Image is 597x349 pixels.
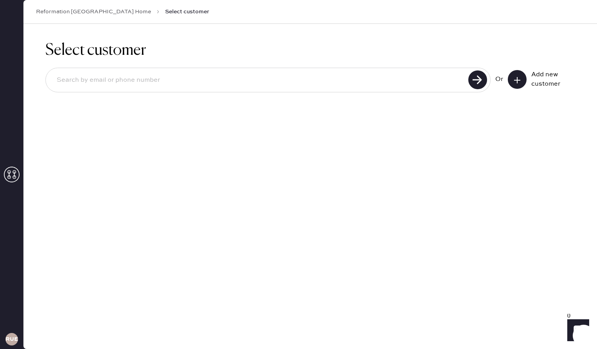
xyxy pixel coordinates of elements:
[531,70,570,89] div: Add new customer
[495,75,503,84] div: Or
[50,71,466,89] input: Search by email or phone number
[36,8,151,16] a: Reformation [GEOGRAPHIC_DATA] Home
[5,336,18,342] h3: RUESA
[45,41,575,60] h1: Select customer
[165,8,209,16] span: Select customer
[560,314,593,347] iframe: Front Chat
